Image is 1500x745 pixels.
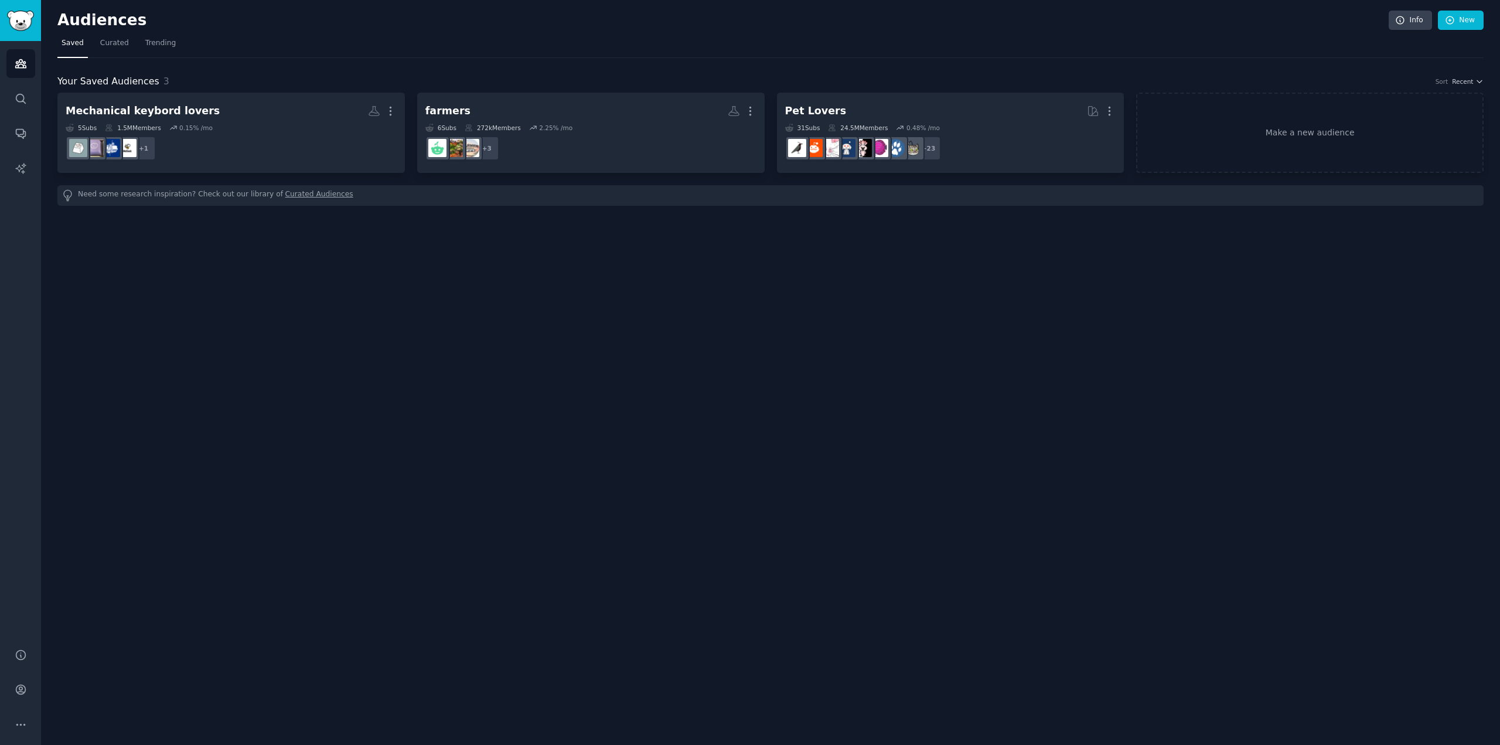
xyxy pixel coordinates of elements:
[57,74,159,89] span: Your Saved Audiences
[100,38,129,49] span: Curated
[785,124,820,132] div: 31 Sub s
[1452,77,1473,86] span: Recent
[785,104,847,118] div: Pet Lovers
[1136,93,1484,173] a: Make a new audience
[1389,11,1432,30] a: Info
[837,139,855,157] img: dogswithjobs
[7,11,34,31] img: GummySearch logo
[425,124,456,132] div: 6 Sub s
[1452,77,1484,86] button: Recent
[828,124,888,132] div: 24.5M Members
[102,139,120,157] img: ClickandThock
[461,139,479,157] img: FarmerWantsAWife
[821,139,839,157] img: RATS
[539,124,572,132] div: 2.25 % /mo
[916,136,941,161] div: + 23
[804,139,823,157] img: BeardedDragons
[57,93,405,173] a: Mechanical keybord lovers5Subs1.5MMembers0.15% /mo+1melgeekClickandThockCustomKeyboardsMechanical...
[57,11,1389,30] h2: Audiences
[163,76,169,87] span: 3
[1438,11,1484,30] a: New
[870,139,888,157] img: Aquariums
[66,124,97,132] div: 5 Sub s
[96,34,133,58] a: Curated
[428,139,446,157] img: BackyardFarmers
[179,124,213,132] div: 0.15 % /mo
[445,139,463,157] img: FarmersMarket
[417,93,765,173] a: farmers6Subs272kMembers2.25% /mo+3FarmerWantsAWifeFarmersMarketBackyardFarmers
[887,139,905,157] img: dogs
[145,38,176,49] span: Trending
[788,139,806,157] img: birding
[285,189,353,202] a: Curated Audiences
[777,93,1124,173] a: Pet Lovers31Subs24.5MMembers0.48% /mo+23catsdogsAquariumsparrotsdogswithjobsRATSBeardedDragonsbir...
[57,34,88,58] a: Saved
[906,124,940,132] div: 0.48 % /mo
[465,124,521,132] div: 272k Members
[854,139,872,157] img: parrots
[62,38,84,49] span: Saved
[475,136,499,161] div: + 3
[131,136,156,161] div: + 1
[118,139,137,157] img: melgeek
[1436,77,1448,86] div: Sort
[69,139,87,157] img: MechanicalKeyboards
[141,34,180,58] a: Trending
[86,139,104,157] img: CustomKeyboards
[66,104,220,118] div: Mechanical keybord lovers
[903,139,921,157] img: cats
[57,185,1484,206] div: Need some research inspiration? Check out our library of
[425,104,471,118] div: farmers
[105,124,161,132] div: 1.5M Members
